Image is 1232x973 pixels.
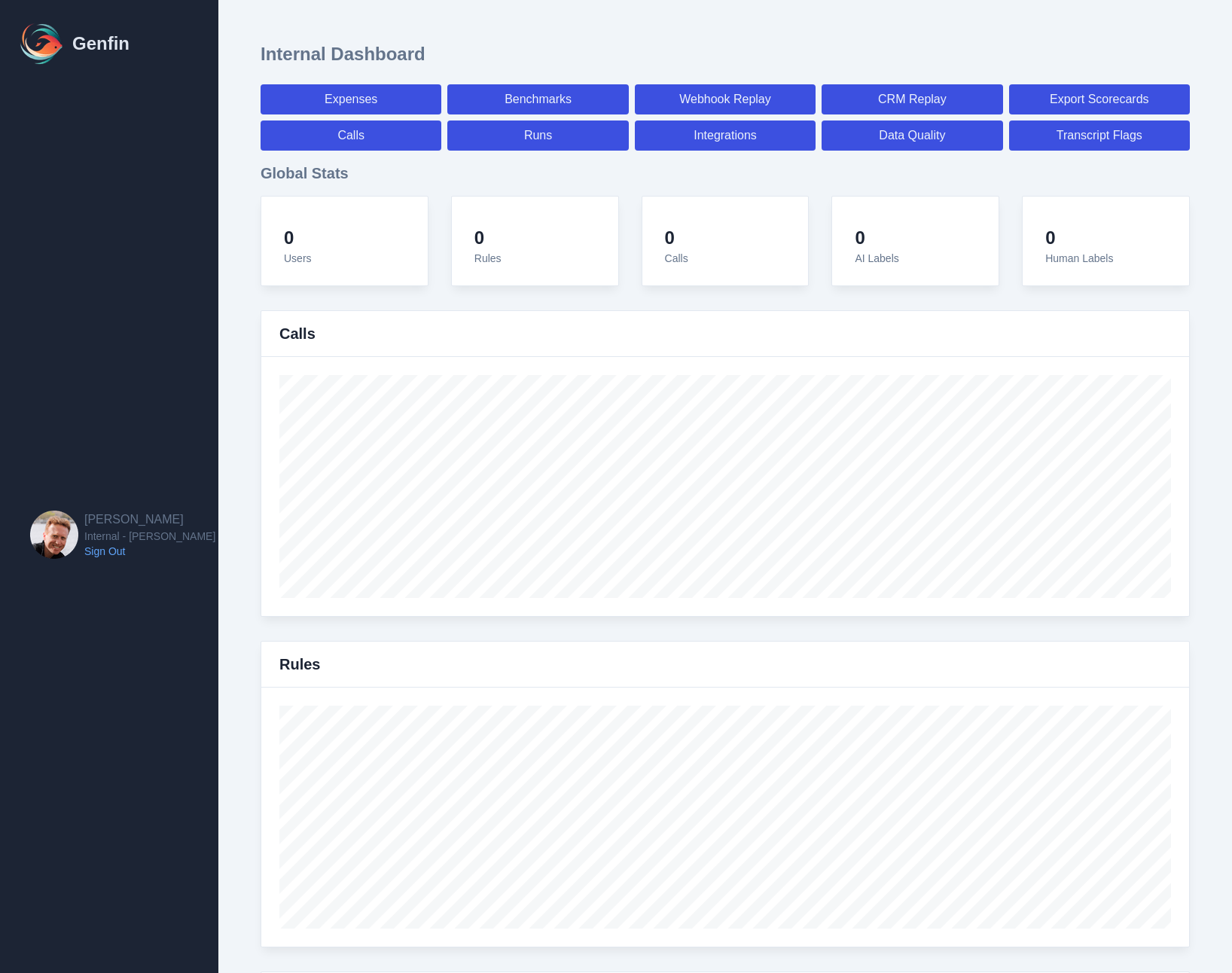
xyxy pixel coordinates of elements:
[261,84,441,114] a: Expenses
[635,120,816,151] a: Integrations
[84,544,215,559] a: Sign Out
[665,252,688,264] span: Calls
[84,529,215,544] span: Internal - [PERSON_NAME]
[855,252,898,264] span: AI Labels
[279,323,316,344] h3: Calls
[261,42,425,66] h1: Internal Dashboard
[1009,84,1190,114] a: Export Scorecards
[279,654,320,675] h3: Rules
[261,163,1190,184] h3: Global Stats
[72,32,130,56] h1: Genfin
[635,84,816,114] a: Webhook Replay
[18,20,66,68] img: Logo
[1045,252,1113,264] span: Human Labels
[855,227,898,249] h4: 0
[284,227,312,249] h4: 0
[822,84,1002,114] a: CRM Replay
[447,84,628,114] a: Benchmarks
[447,120,628,151] a: Runs
[284,252,312,264] span: Users
[1009,120,1190,151] a: Transcript Flags
[665,227,688,249] h4: 0
[30,511,78,559] img: Brian Dunagan
[84,511,215,529] h2: [PERSON_NAME]
[1045,227,1113,249] h4: 0
[822,120,1002,151] a: Data Quality
[474,227,502,249] h4: 0
[261,120,441,151] a: Calls
[474,252,502,264] span: Rules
